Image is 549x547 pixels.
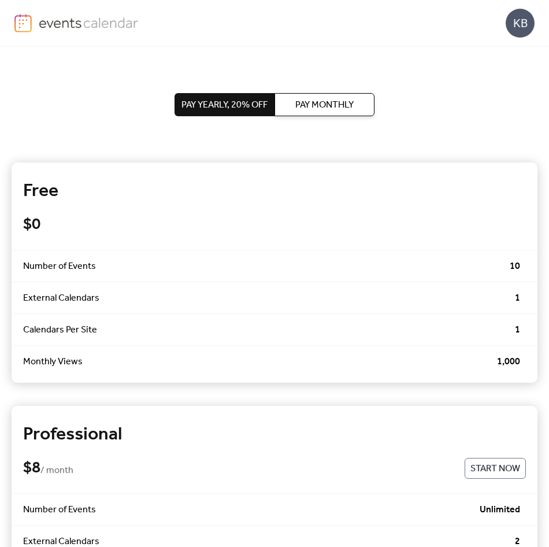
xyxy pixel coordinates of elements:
[23,323,515,337] span: Calendars Per Site
[23,423,526,446] div: Professional
[470,462,520,476] span: Start Now
[506,9,535,38] div: KB
[465,458,526,479] button: Start Now
[515,323,520,337] span: 1
[181,98,268,112] span: Pay Yearly, 20% off
[14,14,32,32] img: logo
[23,180,526,203] div: Free
[40,464,73,478] span: / month
[23,503,480,517] span: Number of Events
[23,355,497,369] span: Monthly Views
[23,260,510,273] span: Number of Events
[295,98,354,112] span: Pay Monthly
[23,458,465,479] div: $ 8
[510,260,520,273] span: 10
[515,291,520,305] span: 1
[497,355,520,369] span: 1,000
[39,14,139,31] img: logo-type
[23,291,515,305] span: External Calendars
[274,93,374,116] button: Pay Monthly
[480,503,520,517] span: Unlimited
[175,93,274,116] button: Pay Yearly, 20% off
[23,215,465,235] div: $ 0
